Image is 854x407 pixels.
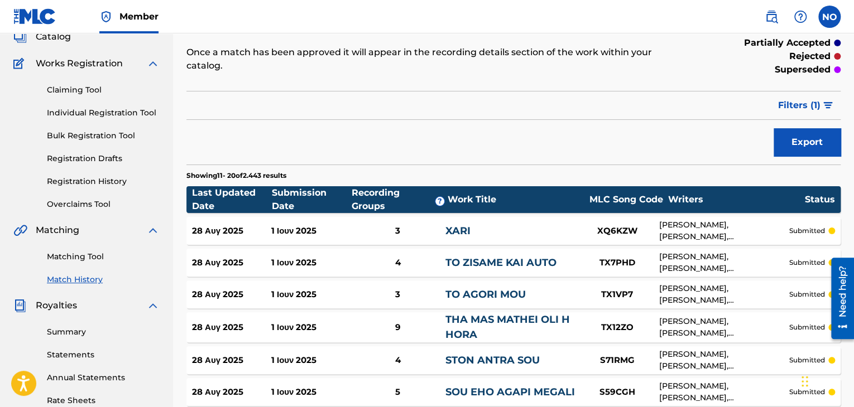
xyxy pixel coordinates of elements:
[47,395,160,406] a: Rate Sheets
[192,186,272,213] div: Last Updated Date
[351,225,445,238] div: 3
[774,128,841,156] button: Export
[47,349,160,361] a: Statements
[789,387,825,397] p: submitted
[36,30,71,43] span: Catalog
[13,30,27,43] img: Catalog
[798,353,854,407] div: Widget συνομιλίας
[47,251,160,263] a: Matching Tool
[192,321,271,334] div: 28 Αυγ 2025
[798,353,854,407] iframe: Chat Widget
[818,6,841,28] div: User Menu
[36,57,123,70] span: Works Registration
[272,186,352,213] div: Submission Date
[789,258,825,268] p: submitted
[789,322,825,332] p: submitted
[445,313,570,341] a: THA MAS MATHEI OLI H HORA
[668,193,805,206] div: Writers
[13,57,28,70] img: Works Registration
[47,153,160,164] a: Registration Drafts
[47,84,160,96] a: Claiming Tool
[778,99,821,112] span: Filters ( 1 )
[186,46,690,72] p: Once a match has been approved it will appear in the recording details section of the work within...
[771,91,841,119] button: Filters (1)
[13,224,27,237] img: Matching
[36,224,79,237] span: Matching
[575,256,659,269] div: TX7PHD
[192,225,271,238] div: 28 Αυγ 2025
[659,348,789,372] div: [PERSON_NAME], [PERSON_NAME], [PERSON_NAME]
[271,321,351,334] div: 1 Ιουν 2025
[192,256,271,269] div: 28 Αυγ 2025
[271,256,351,269] div: 1 Ιουν 2025
[575,354,659,367] div: S71RMG
[351,386,445,399] div: 5
[47,107,160,119] a: Individual Registration Tool
[775,63,831,76] p: superseded
[575,225,659,238] div: XQ6KZW
[192,354,271,367] div: 28 Αυγ 2025
[146,224,160,237] img: expand
[445,225,471,237] a: XARI
[47,372,160,384] a: Annual Statements
[47,130,160,142] a: Bulk Registration Tool
[789,226,825,236] p: submitted
[823,254,854,343] iframe: Resource Center
[789,355,825,365] p: submitted
[351,288,445,301] div: 3
[765,10,778,23] img: search
[575,386,659,399] div: S59CGH
[271,354,351,367] div: 1 Ιουν 2025
[805,193,835,206] div: Status
[789,289,825,299] p: submitted
[575,321,659,334] div: TX12ZO
[351,354,445,367] div: 4
[659,219,789,243] div: [PERSON_NAME], [PERSON_NAME], [PERSON_NAME]
[435,197,444,206] span: ?
[744,36,831,50] p: partially accepted
[192,288,271,301] div: 28 Αυγ 2025
[575,288,659,301] div: TX1VP7
[119,10,159,23] span: Member
[802,365,808,398] div: Μεταφορά
[445,386,575,398] a: SOU EHO AGAPI MEGALI
[186,171,286,181] p: Showing 11 - 20 of 2.443 results
[584,193,668,206] div: MLC Song Code
[47,198,160,210] a: Overclaims Tool
[271,288,351,301] div: 1 Ιουν 2025
[99,10,113,23] img: Top Rightsholder
[13,299,27,312] img: Royalties
[271,386,351,399] div: 1 Ιουν 2025
[823,102,833,109] img: filter
[445,288,526,301] a: TO AGORI MOU
[789,6,812,28] div: Help
[445,354,540,366] a: STON ANTRA SOU
[351,256,445,269] div: 4
[192,386,271,399] div: 28 Αυγ 2025
[659,316,789,339] div: [PERSON_NAME], [PERSON_NAME], [PERSON_NAME]
[47,176,160,187] a: Registration History
[789,50,831,63] p: rejected
[659,251,789,274] div: [PERSON_NAME], [PERSON_NAME], [PERSON_NAME]
[448,193,584,206] div: Work Title
[659,380,789,404] div: [PERSON_NAME], [PERSON_NAME], [PERSON_NAME]
[352,186,448,213] div: Recording Groups
[659,283,789,306] div: [PERSON_NAME], [PERSON_NAME], [PERSON_NAME]
[36,299,77,312] span: Royalties
[794,10,807,23] img: help
[271,225,351,238] div: 1 Ιουν 2025
[445,256,556,269] a: TO ZISAME KAI AUTO
[760,6,783,28] a: Public Search
[146,299,160,312] img: expand
[13,8,56,25] img: MLC Logo
[47,326,160,338] a: Summary
[13,30,71,43] a: CatalogCatalog
[146,57,160,70] img: expand
[47,274,160,285] a: Match History
[351,321,445,334] div: 9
